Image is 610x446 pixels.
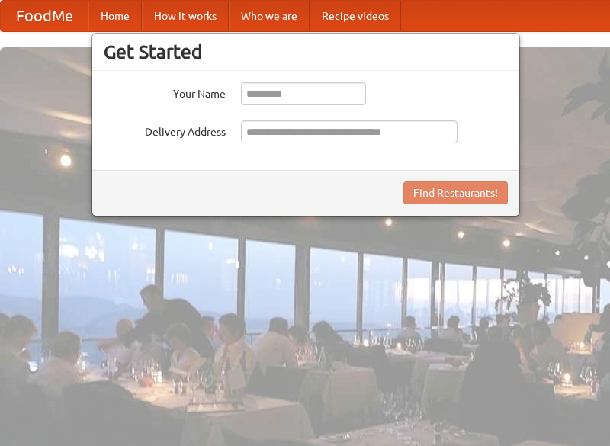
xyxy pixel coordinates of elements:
a: Who we are [229,1,310,31]
label: Your Name [104,82,226,101]
a: Recipe videos [310,1,401,31]
a: FoodMe [1,1,88,31]
a: How it works [142,1,229,31]
button: Find Restaurants! [403,181,508,204]
label: Delivery Address [104,120,226,140]
h3: Get Started [104,40,508,63]
a: Home [88,1,142,31]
